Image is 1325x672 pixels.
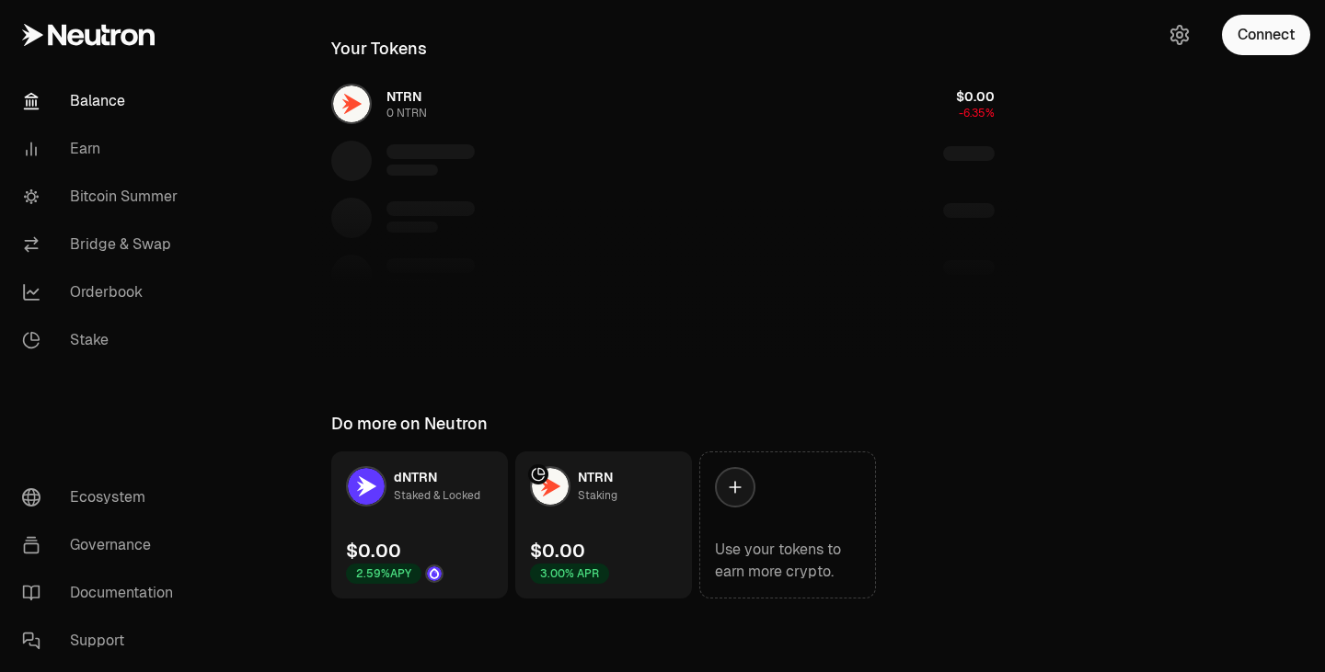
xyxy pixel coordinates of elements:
a: Ecosystem [7,473,199,521]
a: Orderbook [7,268,199,316]
a: Support [7,617,199,665]
a: NTRN LogoNTRNStaking$0.003.00% APR [515,451,692,598]
a: Bitcoin Summer [7,173,199,221]
a: Earn [7,125,199,173]
div: $0.00 [346,538,401,564]
span: dNTRN [394,469,437,485]
a: Use your tokens to earn more crypto. [699,451,876,598]
div: Do more on Neutron [331,411,488,437]
span: NTRN [578,469,613,485]
a: Governance [7,521,199,569]
a: Documentation [7,569,199,617]
a: dNTRN LogodNTRNStaked & Locked$0.002.59%APYDrop [331,451,508,598]
button: Connect [1222,15,1310,55]
a: Stake [7,316,199,364]
div: 2.59% APY [346,564,421,584]
img: NTRN Logo [532,468,569,505]
a: Bridge & Swap [7,221,199,268]
div: Use your tokens to earn more crypto. [715,539,860,583]
div: Staked & Locked [394,486,480,505]
div: Your Tokens [331,36,427,62]
a: Balance [7,77,199,125]
div: $0.00 [530,538,585,564]
div: 3.00% APR [530,564,609,584]
img: Drop [427,566,442,581]
div: Staking [578,486,617,505]
img: dNTRN Logo [348,468,385,505]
